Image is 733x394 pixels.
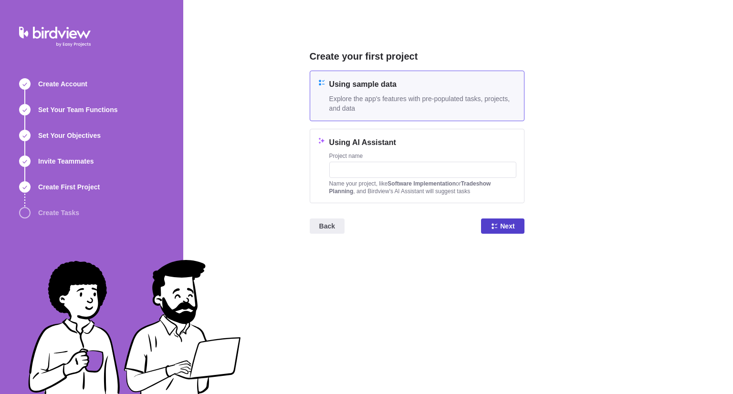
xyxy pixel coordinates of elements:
[329,152,516,162] div: Project name
[38,105,117,114] span: Set Your Team Functions
[310,50,524,63] h2: Create your first project
[329,79,516,90] h4: Using sample data
[481,218,524,234] span: Next
[329,137,516,148] h4: Using AI Assistant
[38,156,94,166] span: Invite Teammates
[329,94,516,113] span: Explore the app's features with pre-populated tasks, projects, and data
[319,220,335,232] span: Back
[310,218,345,234] span: Back
[38,79,87,89] span: Create Account
[387,180,456,187] b: Software Implementation
[329,180,516,195] div: Name your project, like or , and Birdview's Al Assistant will suggest tasks
[38,182,100,192] span: Create First Project
[38,208,79,218] span: Create Tasks
[38,131,101,140] span: Set Your Objectives
[500,220,514,232] span: Next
